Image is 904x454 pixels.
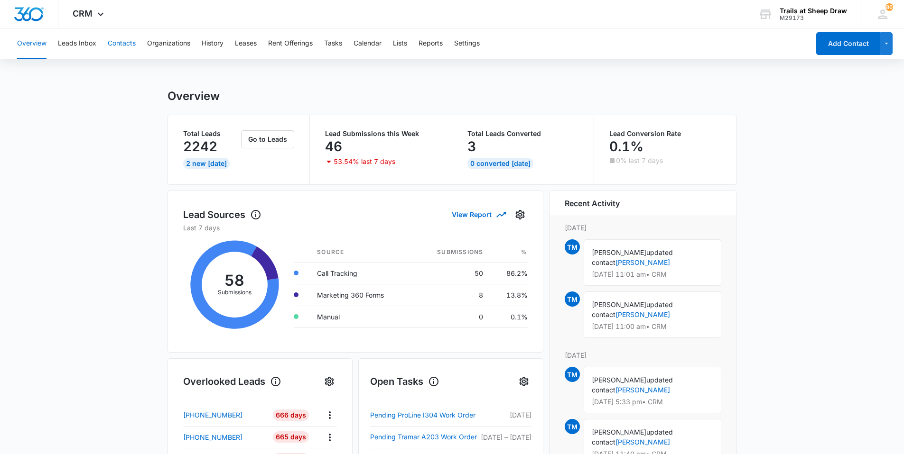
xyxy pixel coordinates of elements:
h1: Lead Sources [183,208,261,222]
span: TM [565,291,580,307]
span: [PERSON_NAME] [592,428,646,436]
span: [PERSON_NAME] [592,300,646,309]
button: Actions [322,408,337,422]
button: Reports [419,28,443,59]
td: 50 [413,262,491,284]
p: [PHONE_NUMBER] [183,432,242,442]
td: Marketing 360 Forms [309,284,413,306]
p: Lead Conversion Rate [609,130,721,137]
a: [PERSON_NAME] [615,258,670,266]
a: [PERSON_NAME] [615,386,670,394]
p: 0.1% [609,139,643,154]
button: Overview [17,28,47,59]
p: Lead Submissions this Week [325,130,437,137]
button: Organizations [147,28,190,59]
button: Settings [322,374,337,389]
button: Calendar [354,28,382,59]
button: Leases [235,28,257,59]
button: Leads Inbox [58,28,96,59]
a: [PHONE_NUMBER] [183,410,266,420]
span: TM [565,239,580,254]
button: History [202,28,224,59]
td: 86.2% [491,262,527,284]
th: % [491,242,527,263]
p: [DATE] [565,350,721,360]
p: Total Leads Converted [467,130,579,137]
span: [PERSON_NAME] [592,248,646,256]
p: 53.54% last 7 days [334,158,395,165]
div: 0 Converted [DATE] [467,158,533,169]
td: Call Tracking [309,262,413,284]
button: Contacts [108,28,136,59]
a: [PERSON_NAME] [615,438,670,446]
p: Total Leads [183,130,240,137]
span: CRM [73,9,93,18]
p: 3 [467,139,476,154]
h6: Recent Activity [565,198,620,209]
button: Settings [513,207,528,222]
p: [DATE] [481,410,531,420]
div: 2 New [DATE] [183,158,230,169]
p: [DATE] 5:33 pm • CRM [592,399,713,405]
p: [DATE] – [DATE] [481,432,531,442]
button: View Report [452,206,505,223]
button: Rent Offerings [268,28,313,59]
p: 2242 [183,139,217,154]
button: Go to Leads [241,130,294,148]
div: 666 Days [273,409,309,421]
span: [PERSON_NAME] [592,376,646,384]
button: Settings [454,28,480,59]
h1: Overlooked Leads [183,374,281,389]
button: Settings [516,374,531,389]
a: Pending Tramar A203 Work Order [370,431,481,443]
p: [DATE] 11:01 am • CRM [592,271,713,278]
span: TM [565,367,580,382]
h1: Overview [168,89,220,103]
p: 46 [325,139,342,154]
div: notifications count [885,3,893,11]
td: 0.1% [491,306,527,327]
a: Go to Leads [241,135,294,143]
td: 0 [413,306,491,327]
a: [PHONE_NUMBER] [183,432,266,442]
span: 86 [885,3,893,11]
a: Pending ProLine I304 Work Order [370,409,481,421]
p: [DATE] 11:00 am • CRM [592,323,713,330]
button: Lists [393,28,407,59]
td: 8 [413,284,491,306]
p: [PHONE_NUMBER] [183,410,242,420]
div: 665 Days [273,431,309,443]
td: 13.8% [491,284,527,306]
h1: Open Tasks [370,374,439,389]
p: Last 7 days [183,223,528,233]
p: [DATE] [565,223,721,233]
span: TM [565,419,580,434]
a: [PERSON_NAME] [615,310,670,318]
div: account name [780,7,847,15]
button: Tasks [324,28,342,59]
th: Submissions [413,242,491,263]
button: Add Contact [816,32,880,55]
p: 0% last 7 days [616,157,663,164]
div: account id [780,15,847,21]
button: Actions [322,430,337,445]
td: Manual [309,306,413,327]
th: Source [309,242,413,263]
